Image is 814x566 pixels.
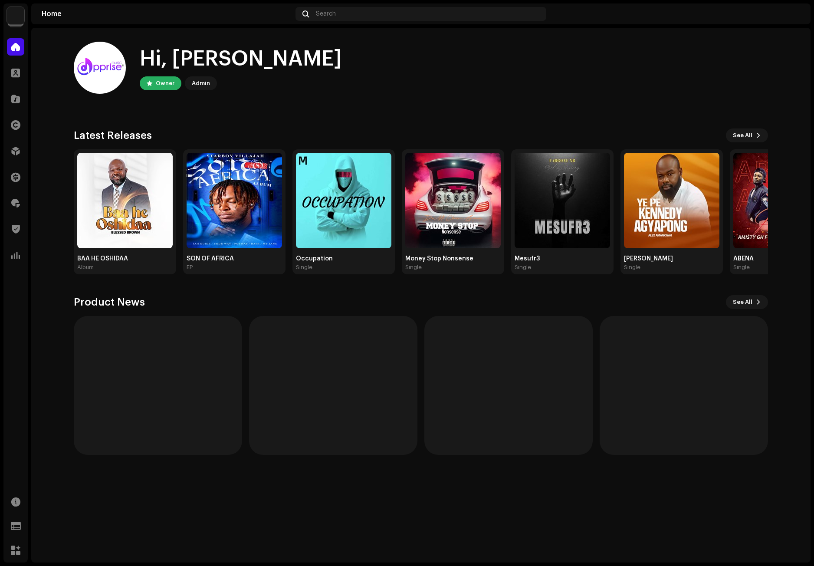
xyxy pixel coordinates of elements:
div: Single [624,264,640,271]
span: See All [733,293,752,311]
div: Single [405,264,422,271]
button: See All [726,295,768,309]
div: BAA HE OSHIDAA [77,255,173,262]
div: Owner [156,78,174,89]
button: See All [726,128,768,142]
div: Money Stop Nonsense [405,255,501,262]
div: Hi, [PERSON_NAME] [140,45,342,73]
div: Single [515,264,531,271]
div: Album [77,264,94,271]
img: 94355213-6620-4dec-931c-2264d4e76804 [74,42,126,94]
div: Occupation [296,255,391,262]
div: Single [733,264,750,271]
img: 8338896a-6f1f-44cf-990b-8e21fb1022fb [405,153,501,248]
img: 1c16f3de-5afb-4452-805d-3f3454e20b1b [7,7,24,24]
h3: Latest Releases [74,128,152,142]
h3: Product News [74,295,145,309]
div: [PERSON_NAME] [624,255,719,262]
img: 3fad23cb-afde-4628-b945-6a1ee37a4131 [187,153,282,248]
div: EP [187,264,193,271]
div: Admin [192,78,210,89]
div: SON OF AFRICA [187,255,282,262]
div: Home [42,10,292,17]
img: 76867a01-d7d3-48f6-875a-cfcd647a5415 [77,153,173,248]
span: Search [316,10,336,17]
div: Mesufr3 [515,255,610,262]
span: See All [733,127,752,144]
img: d4606793-6712-46af-8b98-f341f4cc52ec [515,153,610,248]
img: f3c3610c-c9d6-4b10-bc58-6226e4006e13 [296,153,391,248]
img: 94355213-6620-4dec-931c-2264d4e76804 [786,7,800,21]
div: Single [296,264,312,271]
img: 525f4d7f-b891-4b11-b28f-0fa502746d8a [624,153,719,248]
